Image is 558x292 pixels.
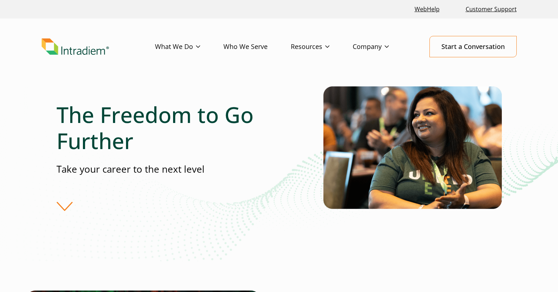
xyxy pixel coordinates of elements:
[412,1,442,17] a: Link opens in a new window
[429,36,517,57] a: Start a Conversation
[155,36,223,57] a: What We Do
[56,102,279,154] h1: The Freedom to Go Further
[56,163,279,176] p: Take your career to the next level
[42,38,155,55] a: Link to homepage of Intradiem
[42,38,109,55] img: Intradiem
[353,36,412,57] a: Company
[223,36,291,57] a: Who We Serve
[463,1,520,17] a: Customer Support
[291,36,353,57] a: Resources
